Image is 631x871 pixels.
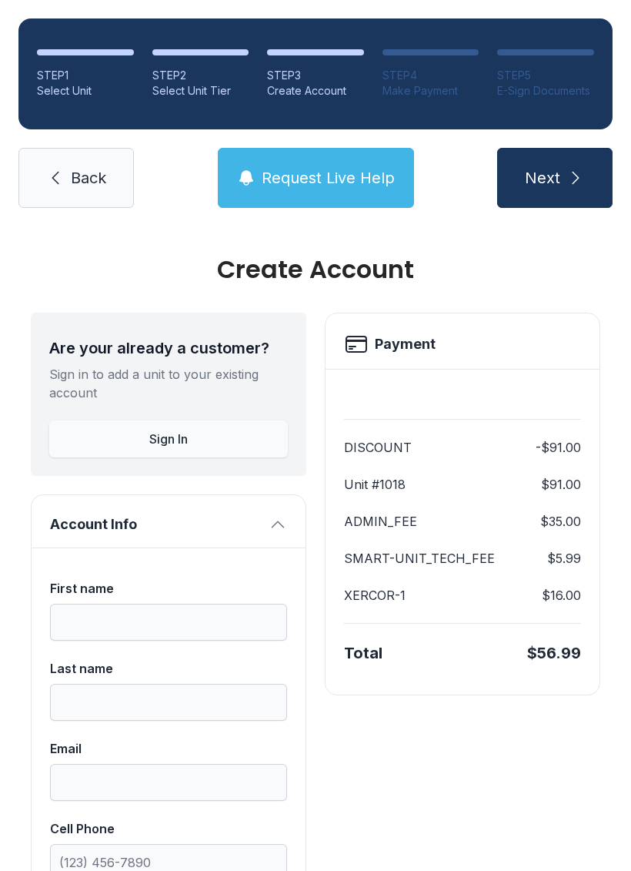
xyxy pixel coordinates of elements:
div: Select Unit Tier [152,83,249,99]
span: Sign In [149,430,188,448]
div: STEP 1 [37,68,134,83]
span: Back [71,167,106,189]
dt: SMART-UNIT_TECH_FEE [344,549,495,568]
div: Last name [50,659,287,678]
div: STEP 4 [382,68,479,83]
div: Are your already a customer? [49,337,288,359]
div: Sign in to add a unit to your existing account [49,365,288,402]
div: Total [344,642,382,664]
div: Cell Phone [50,819,287,838]
div: Create Account [267,83,364,99]
div: Create Account [31,257,600,282]
dt: XERCOR-1 [344,586,406,605]
div: Make Payment [382,83,479,99]
dd: $5.99 [547,549,581,568]
div: STEP 5 [497,68,594,83]
div: STEP 2 [152,68,249,83]
span: Account Info [50,514,262,535]
span: Request Live Help [262,167,395,189]
span: Next [525,167,560,189]
dd: $91.00 [541,475,581,494]
dt: DISCOUNT [344,438,412,457]
input: Email [50,764,287,801]
button: Account Info [32,495,305,548]
input: First name [50,604,287,641]
h2: Payment [375,333,436,355]
div: $56.99 [527,642,581,664]
div: Select Unit [37,83,134,99]
dd: $16.00 [542,586,581,605]
div: First name [50,579,287,598]
dd: -$91.00 [536,438,581,457]
dt: Unit #1018 [344,475,406,494]
div: E-Sign Documents [497,83,594,99]
div: Email [50,739,287,758]
dd: $35.00 [540,512,581,531]
dt: ADMIN_FEE [344,512,417,531]
input: Last name [50,684,287,721]
div: STEP 3 [267,68,364,83]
